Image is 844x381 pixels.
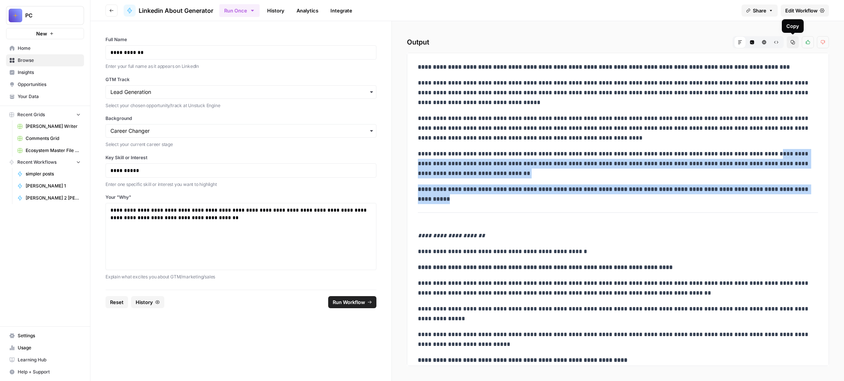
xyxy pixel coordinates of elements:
[6,157,84,168] button: Recent Workflows
[110,88,372,96] input: Lead Generation
[18,356,81,363] span: Learning Hub
[110,127,372,135] input: Career Changer
[6,6,84,25] button: Workspace: PC
[136,298,153,306] span: History
[25,12,71,19] span: PC
[105,194,376,201] label: Your "Why"
[18,81,81,88] span: Opportunities
[17,159,57,166] span: Recent Workflows
[105,115,376,122] label: Background
[753,7,766,14] span: Share
[105,76,376,83] label: GTM Track
[17,111,45,118] span: Recent Grids
[105,154,376,161] label: Key Skill or Interest
[26,183,81,189] span: [PERSON_NAME] 1
[18,93,81,100] span: Your Data
[6,66,84,78] a: Insights
[333,298,365,306] span: Run Workflow
[18,57,81,64] span: Browse
[6,54,84,66] a: Browse
[6,91,84,103] a: Your Data
[219,4,260,17] button: Run Once
[105,296,128,308] button: Reset
[26,135,81,142] span: Comments Grid
[26,147,81,154] span: Ecosystem Master File - SaaS.csv
[105,273,376,281] p: Explain what excites you about GTM/marketing/sales
[9,9,22,22] img: PC Logo
[36,30,47,37] span: New
[6,78,84,91] a: Opportunities
[785,7,818,14] span: Edit Workflow
[6,354,84,366] a: Learning Hub
[14,120,84,132] a: [PERSON_NAME] Writer
[18,332,81,339] span: Settings
[18,344,81,351] span: Usage
[26,195,81,201] span: [PERSON_NAME] 2 [PERSON_NAME] V2
[18,369,81,375] span: Help + Support
[742,5,778,17] button: Share
[26,171,81,177] span: simpler posts
[6,28,84,39] button: New
[18,45,81,52] span: Home
[6,330,84,342] a: Settings
[14,180,84,192] a: [PERSON_NAME] 1
[326,5,357,17] a: Integrate
[105,181,376,188] p: Enter one specific skill or interest you want to highlight
[14,144,84,157] a: Ecosystem Master File - SaaS.csv
[407,36,829,48] h2: Output
[6,366,84,378] button: Help + Support
[263,5,289,17] a: History
[781,5,829,17] a: Edit Workflow
[110,298,124,306] span: Reset
[124,5,213,17] a: Linkedin About Generator
[131,296,164,308] button: History
[18,69,81,76] span: Insights
[105,102,376,109] p: Select your chosen opportunity/track at Unstuck Engine
[26,123,81,130] span: [PERSON_NAME] Writer
[328,296,376,308] button: Run Workflow
[14,168,84,180] a: simpler posts
[14,132,84,144] a: Comments Grid
[139,6,213,15] span: Linkedin About Generator
[14,192,84,204] a: [PERSON_NAME] 2 [PERSON_NAME] V2
[105,36,376,43] label: Full Name
[105,141,376,148] p: Select your current career stage
[6,109,84,120] button: Recent Grids
[292,5,323,17] a: Analytics
[6,342,84,354] a: Usage
[6,42,84,54] a: Home
[105,63,376,70] p: Enter your full name as it appears on LinkedIn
